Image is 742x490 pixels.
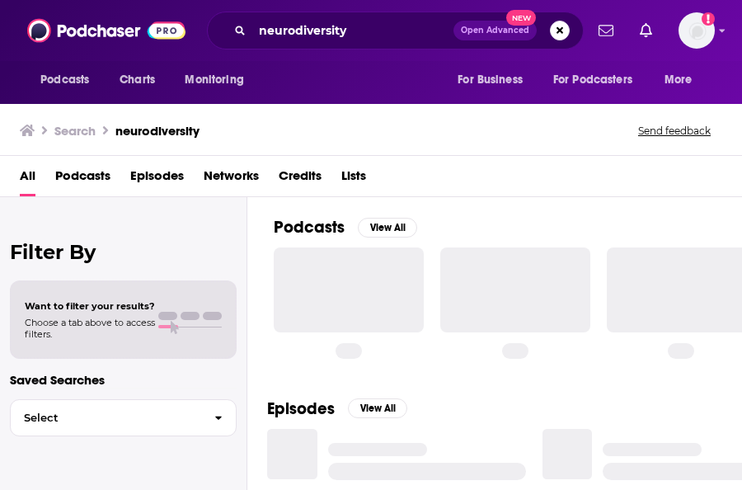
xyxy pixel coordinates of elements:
button: Send feedback [633,124,716,138]
button: open menu [29,64,110,96]
span: Open Advanced [461,26,529,35]
span: For Business [458,68,523,92]
p: Saved Searches [10,372,237,388]
a: EpisodesView All [267,398,407,419]
span: Select [11,412,201,423]
button: open menu [542,64,656,96]
span: More [665,68,693,92]
button: open menu [653,64,713,96]
button: View All [358,218,417,238]
span: Monitoring [185,68,243,92]
button: Show profile menu [679,12,715,49]
img: Podchaser - Follow, Share and Rate Podcasts [27,15,185,46]
a: Lists [341,163,366,196]
h2: Podcasts [274,217,345,238]
a: Show notifications dropdown [592,16,620,45]
h3: Search [54,123,96,139]
img: User Profile [679,12,715,49]
button: Select [10,399,237,436]
button: Open AdvancedNew [453,21,537,40]
a: Networks [204,163,259,196]
span: Logged in as juliahaav [679,12,715,49]
a: Podcasts [55,163,110,196]
h3: neurodiversity [115,123,200,139]
h2: Episodes [267,398,335,419]
a: All [20,163,35,196]
input: Search podcasts, credits, & more... [252,17,453,44]
div: Search podcasts, credits, & more... [207,12,584,49]
button: open menu [446,64,543,96]
a: PodcastsView All [274,217,417,238]
h2: Filter By [10,240,237,264]
span: Podcasts [40,68,89,92]
a: Show notifications dropdown [633,16,659,45]
span: Choose a tab above to access filters. [25,317,155,340]
span: Want to filter your results? [25,300,155,312]
a: Charts [109,64,165,96]
button: open menu [173,64,265,96]
span: Charts [120,68,155,92]
span: New [506,10,536,26]
a: Credits [279,163,322,196]
a: Episodes [130,163,184,196]
span: For Podcasters [553,68,632,92]
svg: Add a profile image [702,12,715,26]
button: View All [348,398,407,418]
